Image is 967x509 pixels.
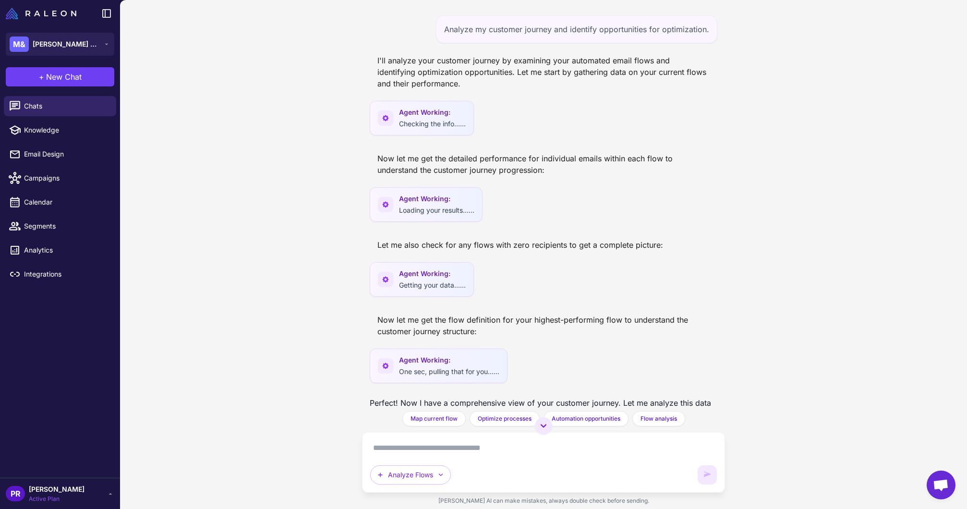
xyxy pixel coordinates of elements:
[370,51,717,93] div: I'll analyze your customer journey by examining your automated email flows and identifying optimi...
[399,194,474,204] span: Agent Working:
[39,71,44,83] span: +
[411,414,458,423] span: Map current flow
[6,67,114,86] button: +New Chat
[33,39,100,49] span: [PERSON_NAME] & [PERSON_NAME]
[399,120,466,128] span: Checking the info......
[4,168,116,188] a: Campaigns
[29,495,85,503] span: Active Plan
[399,268,466,279] span: Agent Working:
[399,206,474,214] span: Loading your results......
[399,107,466,118] span: Agent Working:
[4,144,116,164] a: Email Design
[370,397,717,422] p: Perfect! Now I have a comprehensive view of your customer journey. Let me analyze this data and p...
[6,486,25,501] div: PR
[24,197,109,207] span: Calendar
[927,471,955,499] div: Open chat
[6,8,76,19] img: Raleon Logo
[24,149,109,159] span: Email Design
[24,269,109,279] span: Integrations
[362,493,725,509] div: [PERSON_NAME] AI can make mistakes, always double check before sending.
[4,216,116,236] a: Segments
[632,411,685,426] button: Flow analysis
[478,414,532,423] span: Optimize processes
[24,125,109,135] span: Knowledge
[29,484,85,495] span: [PERSON_NAME]
[4,192,116,212] a: Calendar
[552,414,620,423] span: Automation opportunities
[4,120,116,140] a: Knowledge
[370,235,671,254] div: Let me also check for any flows with zero recipients to get a complete picture:
[436,15,717,43] div: Analyze my customer journey and identify opportunities for optimization.
[399,367,499,376] span: One sec, pulling that for you......
[24,173,109,183] span: Campaigns
[470,411,540,426] button: Optimize processes
[544,411,629,426] button: Automation opportunities
[641,414,677,423] span: Flow analysis
[4,264,116,284] a: Integrations
[24,101,109,111] span: Chats
[6,33,114,56] button: M&[PERSON_NAME] & [PERSON_NAME]
[24,245,109,255] span: Analytics
[370,465,451,485] button: Analyze Flows
[402,411,466,426] button: Map current flow
[6,8,80,19] a: Raleon Logo
[370,310,717,341] div: Now let me get the flow definition for your highest-performing flow to understand the customer jo...
[10,36,29,52] div: M&
[4,240,116,260] a: Analytics
[370,149,717,180] div: Now let me get the detailed performance for individual emails within each flow to understand the ...
[24,221,109,231] span: Segments
[46,71,82,83] span: New Chat
[399,355,499,365] span: Agent Working:
[4,96,116,116] a: Chats
[399,281,466,289] span: Getting your data......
